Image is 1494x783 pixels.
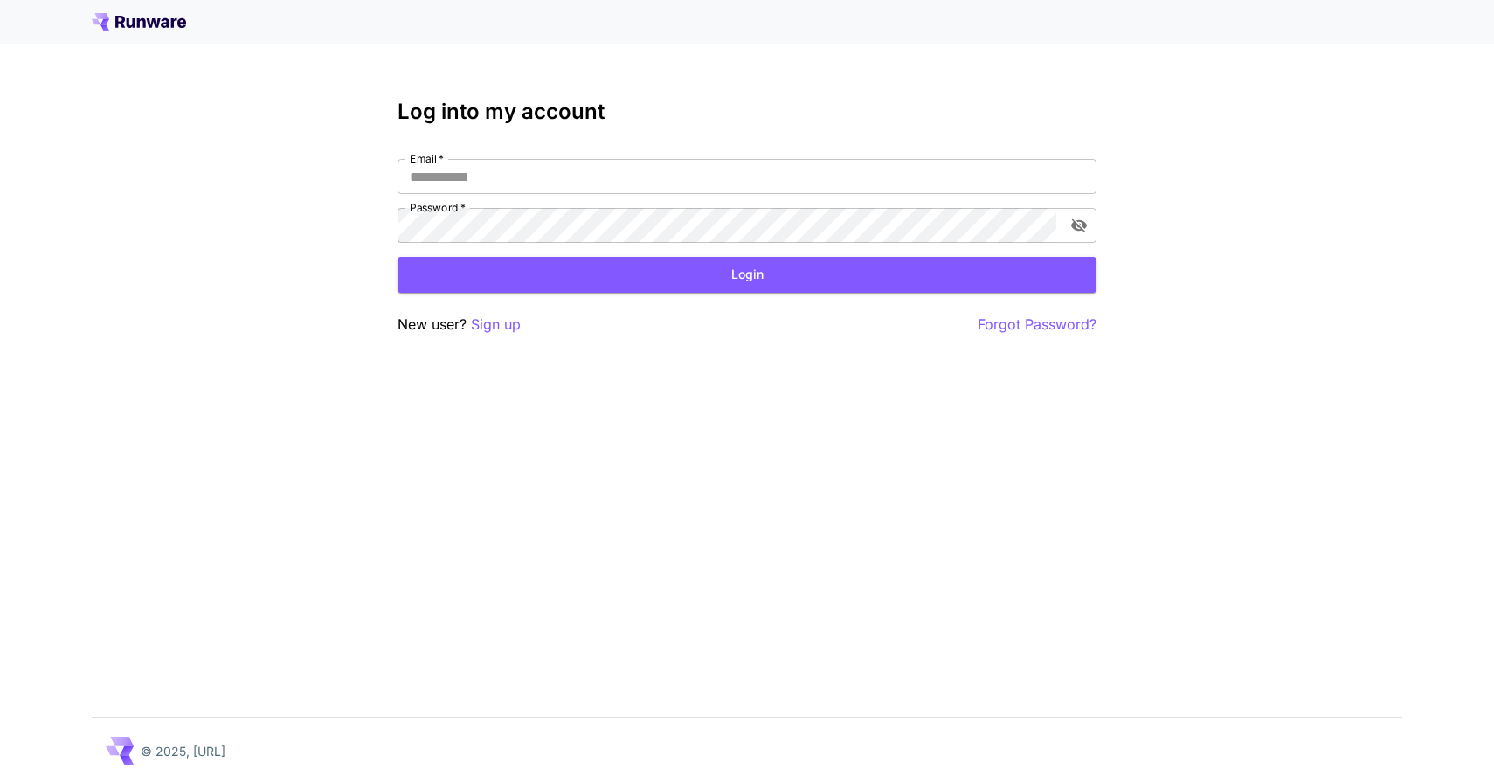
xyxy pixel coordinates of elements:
p: New user? [398,314,521,336]
label: Email [410,151,444,166]
button: toggle password visibility [1063,210,1095,241]
p: © 2025, [URL] [141,742,225,760]
button: Forgot Password? [978,314,1096,336]
button: Sign up [471,314,521,336]
h3: Log into my account [398,100,1096,124]
button: Login [398,257,1096,293]
label: Password [410,200,466,215]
